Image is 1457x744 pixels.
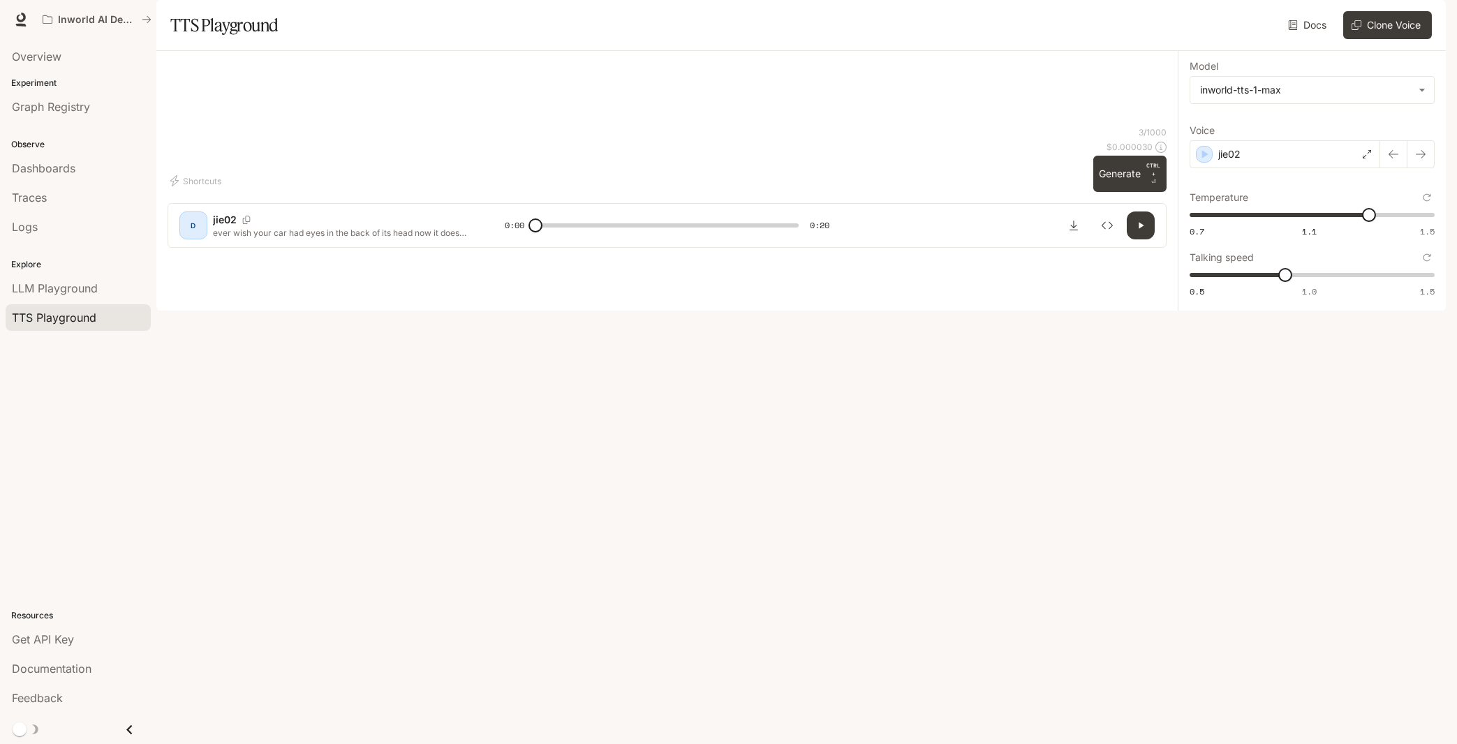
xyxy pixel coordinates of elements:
[810,218,829,232] span: 0:20
[1302,285,1317,297] span: 1.0
[58,14,136,26] p: Inworld AI Demos
[1420,285,1435,297] span: 1.5
[1190,61,1218,71] p: Model
[213,213,237,227] p: jie02
[1093,156,1167,192] button: GenerateCTRL +⏎
[1107,141,1153,153] p: $ 0.000030
[1302,225,1317,237] span: 1.1
[1190,126,1215,135] p: Voice
[1146,161,1161,178] p: CTRL +
[168,170,227,192] button: Shortcuts
[1190,253,1254,262] p: Talking speed
[1190,193,1248,202] p: Temperature
[1060,211,1088,239] button: Download audio
[170,11,279,39] h1: TTS Playground
[1190,77,1434,103] div: inworld-tts-1-max
[182,214,205,237] div: D
[505,218,524,232] span: 0:00
[1093,211,1121,239] button: Inspect
[237,216,256,224] button: Copy Voice ID
[1200,83,1412,97] div: inworld-tts-1-max
[1420,225,1435,237] span: 1.5
[1146,161,1161,186] p: ⏎
[1419,250,1435,265] button: Reset to default
[1190,285,1204,297] span: 0.5
[1218,147,1241,161] p: jie02
[1190,225,1204,237] span: 0.7
[1139,126,1167,138] p: 3 / 1000
[1285,11,1332,39] a: Docs
[36,6,158,34] button: All workspaces
[1419,190,1435,205] button: Reset to default
[213,227,471,239] p: ever wish your car had eyes in the back of its head now it does this front and rear dual dash cam...
[1343,11,1432,39] button: Clone Voice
